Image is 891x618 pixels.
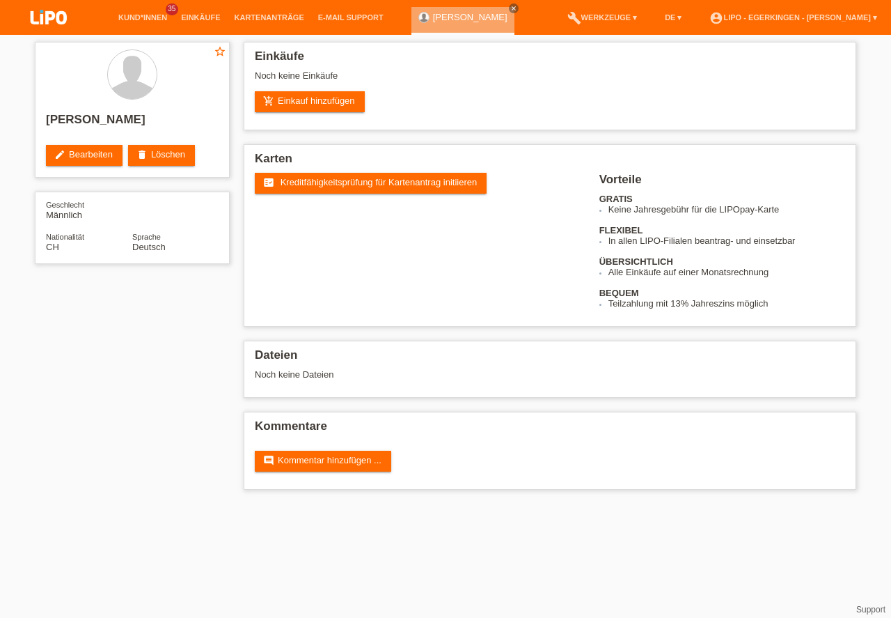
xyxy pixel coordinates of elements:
div: Noch keine Einkäufe [255,70,845,91]
h2: [PERSON_NAME] [46,113,219,134]
span: Sprache [132,233,161,241]
i: delete [136,149,148,160]
i: comment [263,455,274,466]
h2: Vorteile [599,173,845,194]
span: Kreditfähigkeitsprüfung für Kartenantrag initiieren [281,177,478,187]
a: star_border [214,45,226,60]
span: 35 [166,3,178,15]
a: Support [856,605,885,615]
i: close [510,5,517,12]
i: fact_check [263,177,274,188]
h2: Kommentare [255,419,845,440]
span: Nationalität [46,233,84,241]
span: Deutsch [132,242,166,252]
a: account_circleLIPO - Egerkingen - [PERSON_NAME] ▾ [702,13,884,22]
b: FLEXIBEL [599,225,643,235]
b: ÜBERSICHTLICH [599,256,673,267]
span: Schweiz [46,242,59,252]
a: Einkäufe [174,13,227,22]
a: [PERSON_NAME] [433,12,507,22]
b: GRATIS [599,194,633,204]
li: In allen LIPO-Filialen beantrag- und einsetzbar [608,235,845,246]
a: Kartenanträge [228,13,311,22]
div: Männlich [46,199,132,220]
a: close [509,3,519,13]
li: Teilzahlung mit 13% Jahreszins möglich [608,298,845,309]
a: commentKommentar hinzufügen ... [255,451,391,472]
a: LIPO pay [14,29,84,39]
h2: Einkäufe [255,49,845,70]
li: Keine Jahresgebühr für die LIPOpay-Karte [608,204,845,215]
a: fact_check Kreditfähigkeitsprüfung für Kartenantrag initiieren [255,173,487,194]
a: editBearbeiten [46,145,123,166]
i: account_circle [709,11,723,25]
div: Noch keine Dateien [255,369,680,380]
h2: Karten [255,152,845,173]
h2: Dateien [255,348,845,369]
a: add_shopping_cartEinkauf hinzufügen [255,91,365,112]
i: star_border [214,45,226,58]
a: E-Mail Support [311,13,391,22]
b: BEQUEM [599,288,639,298]
i: add_shopping_cart [263,95,274,107]
a: deleteLöschen [128,145,195,166]
a: DE ▾ [658,13,688,22]
i: build [567,11,581,25]
a: Kund*innen [111,13,174,22]
i: edit [54,149,65,160]
li: Alle Einkäufe auf einer Monatsrechnung [608,267,845,277]
a: buildWerkzeuge ▾ [560,13,645,22]
span: Geschlecht [46,201,84,209]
